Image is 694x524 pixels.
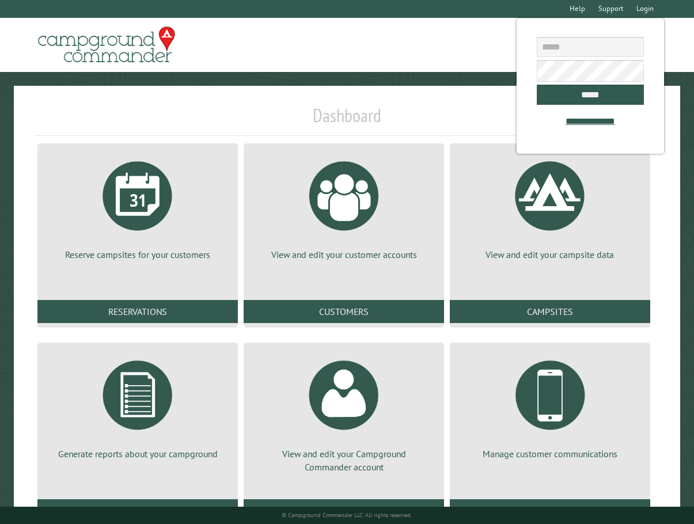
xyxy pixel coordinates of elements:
[51,248,224,261] p: Reserve campsites for your customers
[257,447,430,473] p: View and edit your Campground Commander account
[35,104,659,136] h1: Dashboard
[464,352,636,460] a: Manage customer communications
[51,447,224,460] p: Generate reports about your campground
[464,248,636,261] p: View and edit your campsite data
[37,499,238,522] a: Reports
[244,300,444,323] a: Customers
[51,352,224,460] a: Generate reports about your campground
[35,22,179,67] img: Campground Commander
[257,153,430,261] a: View and edit your customer accounts
[257,352,430,473] a: View and edit your Campground Commander account
[257,248,430,261] p: View and edit your customer accounts
[450,300,650,323] a: Campsites
[464,447,636,460] p: Manage customer communications
[464,153,636,261] a: View and edit your campsite data
[282,511,412,519] small: © Campground Commander LLC. All rights reserved.
[450,499,650,522] a: Communications
[37,300,238,323] a: Reservations
[51,153,224,261] a: Reserve campsites for your customers
[244,499,444,522] a: Account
